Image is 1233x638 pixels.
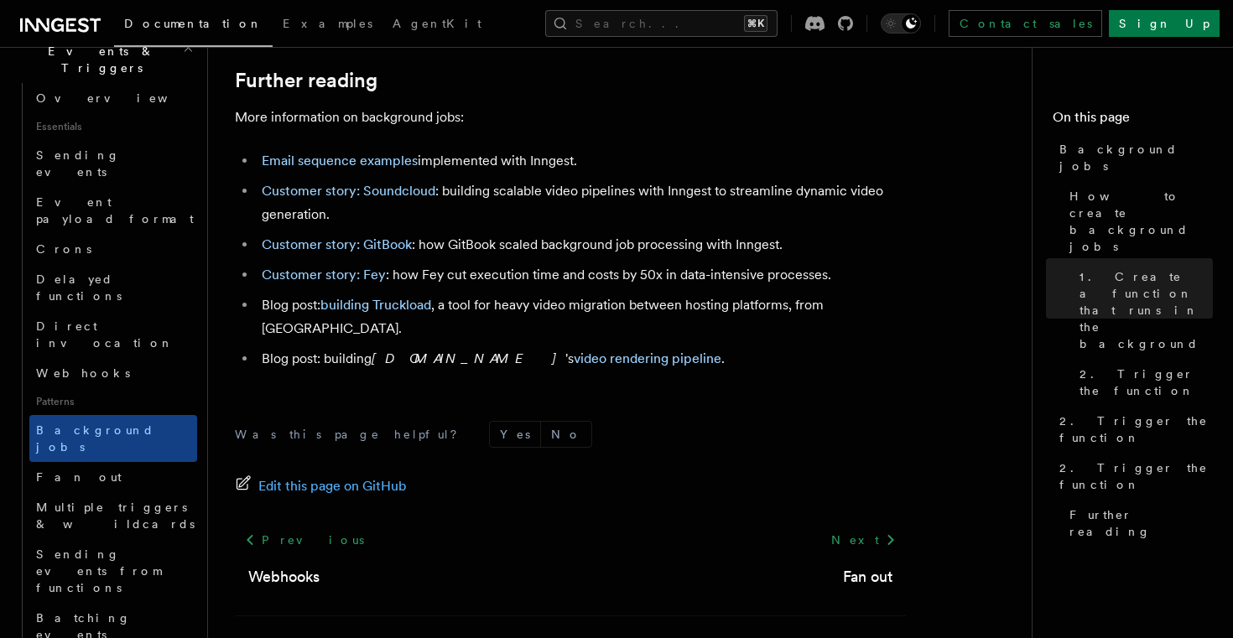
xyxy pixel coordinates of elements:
[382,5,492,45] a: AgentKit
[1053,134,1213,181] a: Background jobs
[1073,262,1213,359] a: 1. Create a function that runs in the background
[29,415,197,462] a: Background jobs
[1080,366,1213,399] span: 2. Trigger the function
[1053,453,1213,500] a: 2. Trigger the function
[29,388,197,415] span: Patterns
[257,347,906,371] li: Blog post: building 's .
[1069,506,1213,540] span: Further reading
[36,91,209,105] span: Overview
[29,358,197,388] a: Webhooks
[13,36,197,83] button: Events & Triggers
[29,264,197,311] a: Delayed functions
[235,525,373,555] a: Previous
[1059,412,1213,446] span: 2. Trigger the function
[262,153,418,169] a: Email sequence examples
[821,525,906,555] a: Next
[1053,406,1213,453] a: 2. Trigger the function
[257,149,906,173] li: implemented with Inngest.
[262,183,435,199] a: Customer story: Soundcloud
[283,17,372,30] span: Examples
[1080,268,1213,352] span: 1. Create a function that runs in the background
[248,565,320,589] a: Webhooks
[36,366,130,380] span: Webhooks
[574,350,721,366] a: video rendering pipeline
[273,5,382,45] a: Examples
[29,462,197,492] a: Fan out
[1063,500,1213,547] a: Further reading
[257,179,906,226] li: : building scalable video pipelines with Inngest to streamline dynamic video generation.
[36,423,154,454] span: Background jobs
[124,17,263,30] span: Documentation
[320,297,431,313] a: building Truckload
[36,195,194,226] span: Event payload format
[1059,141,1213,174] span: Background jobs
[490,422,540,447] button: Yes
[257,293,906,340] li: Blog post: , a tool for heavy video migration between hosting platforms, from [GEOGRAPHIC_DATA].
[1073,359,1213,406] a: 2. Trigger the function
[1109,10,1220,37] a: Sign Up
[114,5,273,47] a: Documentation
[257,233,906,257] li: : how GitBook scaled background job processing with Inngest.
[372,350,565,366] em: [DOMAIN_NAME]
[13,43,183,76] span: Events & Triggers
[1053,107,1213,134] h4: On this page
[36,470,122,484] span: Fan out
[545,10,778,37] button: Search...⌘K
[393,17,481,30] span: AgentKit
[262,267,386,283] a: Customer story: Fey
[541,422,591,447] button: No
[36,272,122,303] span: Delayed functions
[29,83,197,113] a: Overview
[29,113,197,140] span: Essentials
[29,140,197,187] a: Sending events
[258,475,407,498] span: Edit this page on GitHub
[257,263,906,287] li: : how Fey cut execution time and costs by 50x in data-intensive processes.
[235,106,906,129] p: More information on background jobs:
[843,565,892,589] a: Fan out
[36,242,91,256] span: Crons
[1063,181,1213,262] a: How to create background jobs
[36,501,195,531] span: Multiple triggers & wildcards
[262,236,412,252] a: Customer story: GitBook
[949,10,1102,37] a: Contact sales
[1059,459,1213,493] span: 2. Trigger the function
[744,15,767,32] kbd: ⌘K
[29,187,197,234] a: Event payload format
[29,539,197,603] a: Sending events from functions
[235,69,377,92] a: Further reading
[235,475,407,498] a: Edit this page on GitHub
[29,234,197,264] a: Crons
[1069,188,1213,255] span: How to create background jobs
[36,319,174,350] span: Direct invocation
[235,426,469,443] p: Was this page helpful?
[881,13,921,34] button: Toggle dark mode
[36,148,120,179] span: Sending events
[29,492,197,539] a: Multiple triggers & wildcards
[29,311,197,358] a: Direct invocation
[36,547,161,594] span: Sending events from functions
